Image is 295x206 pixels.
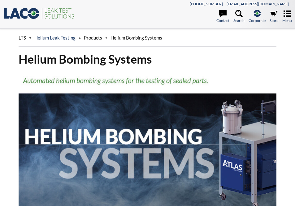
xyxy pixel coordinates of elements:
a: Menu [282,10,292,23]
a: Helium Leak Testing [34,35,76,40]
a: Search [233,10,245,23]
a: Store [270,10,278,23]
span: Helium Bombing Systems [111,35,162,40]
a: [PHONE_NUMBER] [190,2,223,6]
div: » » » [19,29,277,47]
span: Products [84,35,102,40]
span: LTS [19,35,26,40]
h1: Helium Bombing Systems [19,52,277,67]
a: [EMAIL_ADDRESS][DOMAIN_NAME] [227,2,289,6]
span: Corporate [249,18,266,23]
a: Contact [216,10,229,23]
